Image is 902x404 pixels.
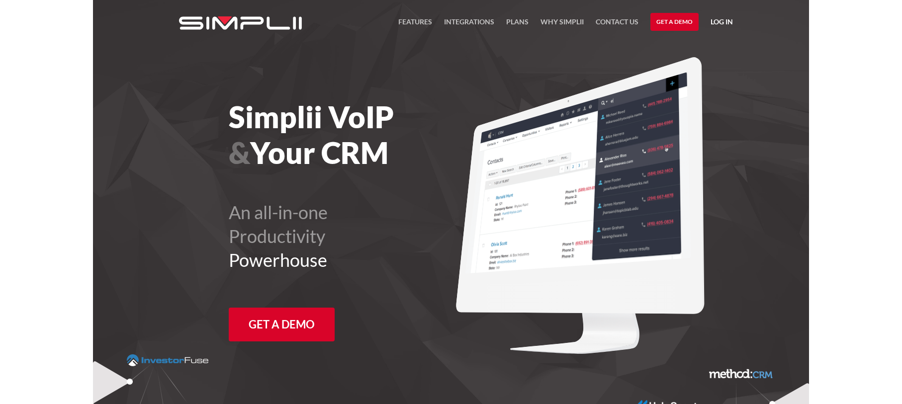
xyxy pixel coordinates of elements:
a: Plans [506,16,529,34]
a: Integrations [444,16,494,34]
a: Get a Demo [229,308,335,341]
span: Powerhouse [229,249,327,271]
h2: An all-in-one Productivity [229,200,506,272]
a: FEATURES [398,16,432,34]
a: Contact US [596,16,638,34]
a: Get a Demo [650,13,699,31]
a: Why Simplii [541,16,584,34]
img: Simplii [179,16,302,30]
span: & [229,135,250,170]
h1: Simplii VoIP Your CRM [229,99,506,170]
a: Log in [711,16,733,31]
